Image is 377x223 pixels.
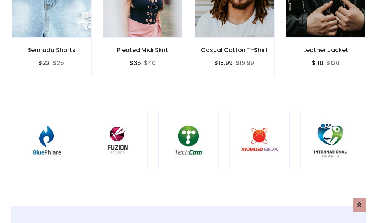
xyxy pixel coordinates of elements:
[103,47,183,54] h6: Pleated Midi Skirt
[312,59,323,66] h6: $110
[53,59,64,67] del: $25
[326,59,339,67] del: $120
[38,59,50,66] h6: $22
[236,59,254,67] del: $19.99
[286,47,366,54] h6: Leather Jacket
[194,47,274,54] h6: Casual Cotton T-Shirt
[11,47,91,54] h6: Bermuda Shorts
[144,59,156,67] del: $40
[130,59,141,66] h6: $35
[214,59,233,66] h6: $15.99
